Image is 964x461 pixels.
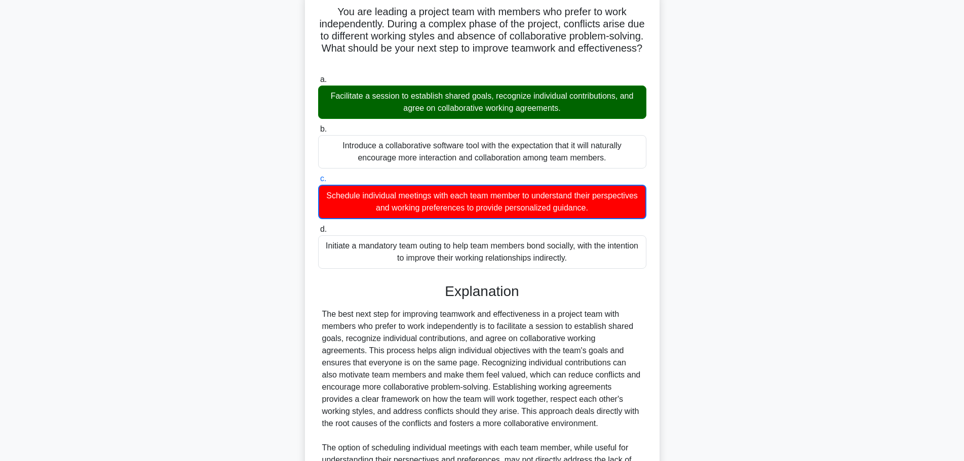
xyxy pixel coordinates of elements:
h3: Explanation [324,283,640,300]
span: d. [320,225,327,233]
span: c. [320,174,326,183]
div: Introduce a collaborative software tool with the expectation that it will naturally encourage mor... [318,135,646,169]
div: Schedule individual meetings with each team member to understand their perspectives and working p... [318,185,646,219]
span: b. [320,124,327,133]
div: Facilitate a session to establish shared goals, recognize individual contributions, and agree on ... [318,86,646,119]
span: a. [320,75,327,83]
div: Initiate a mandatory team outing to help team members bond socially, with the intention to improv... [318,235,646,269]
h5: You are leading a project team with members who prefer to work independently. During a complex ph... [317,6,647,67]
